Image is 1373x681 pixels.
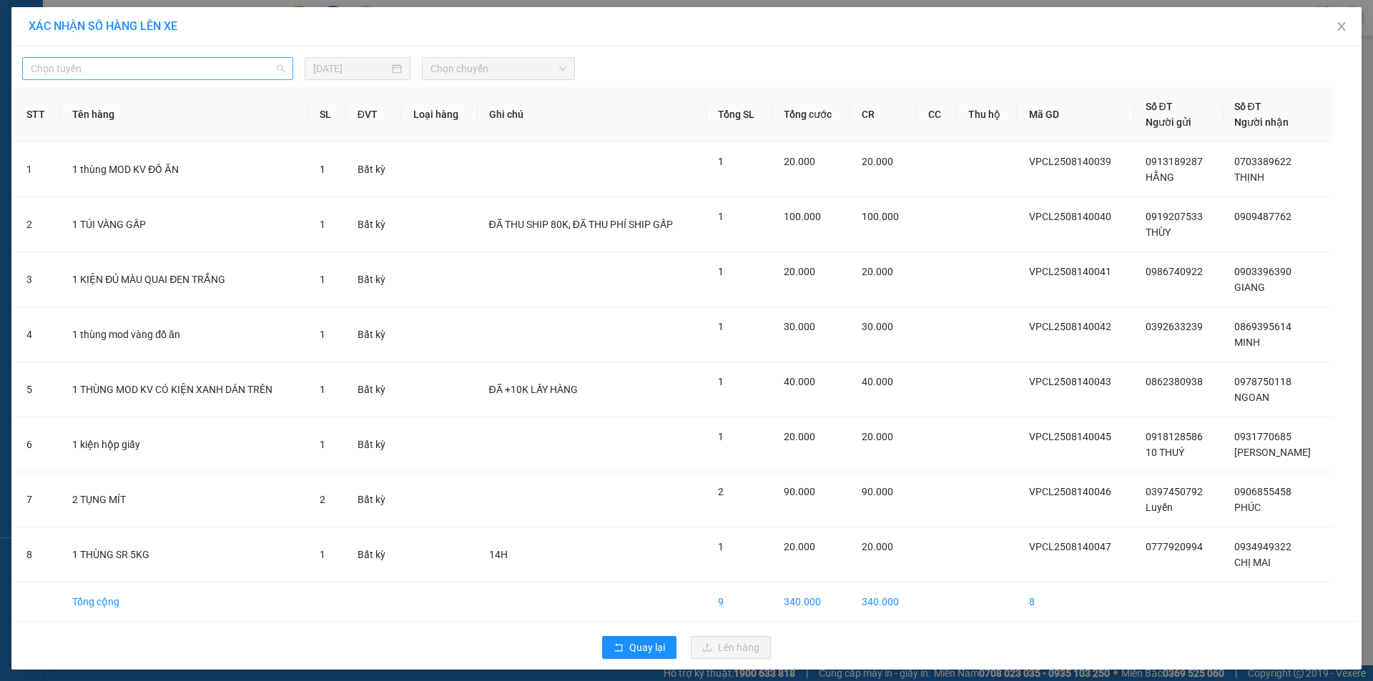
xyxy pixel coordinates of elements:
[1234,431,1291,442] span: 0931770685
[402,87,477,142] th: Loại hàng
[1234,156,1291,167] span: 0703389622
[707,582,772,622] td: 9
[478,87,707,142] th: Ghi chú
[1146,321,1203,332] span: 0392633239
[784,486,815,497] span: 90.000
[320,439,325,450] span: 1
[122,14,157,29] span: Nhận:
[1234,502,1261,513] span: PHÚC
[718,156,724,167] span: 1
[1146,227,1171,238] span: THÙY
[61,582,307,622] td: Tổng cộng
[862,431,893,442] span: 20.000
[1029,156,1111,167] span: VPCL2508140039
[29,19,177,33] span: XÁC NHẬN SỐ HÀNG LÊN XE
[346,142,403,197] td: Bất kỳ
[1146,156,1203,167] span: 0913189287
[12,57,33,72] span: DĐ:
[718,266,724,277] span: 1
[15,252,61,307] td: 3
[15,527,61,582] td: 8
[691,636,771,659] button: uploadLên hàng
[61,472,307,527] td: 2 TỤNG MÍT
[850,582,917,622] td: 340.000
[1029,266,1111,277] span: VPCL2508140041
[320,384,325,395] span: 1
[313,61,389,76] input: 14/08/2025
[320,549,325,560] span: 1
[1234,211,1291,222] span: 0909487762
[1146,211,1203,222] span: 0919207533
[1234,172,1264,183] span: THỊNH
[957,87,1018,142] th: Thu hộ
[784,431,815,442] span: 20.000
[1029,431,1111,442] span: VPCL2508140045
[1234,321,1291,332] span: 0869395614
[784,156,815,167] span: 20.000
[862,376,893,387] span: 40.000
[1029,486,1111,497] span: VPCL2508140046
[1234,101,1261,112] span: Số ĐT
[784,266,815,277] span: 20.000
[61,527,307,582] td: 1 THÙNG SR 5KG
[1146,101,1173,112] span: Số ĐT
[1234,541,1291,552] span: 0934949322
[346,197,403,252] td: Bất kỳ
[614,642,624,654] span: rollback
[718,211,724,222] span: 1
[1029,541,1111,552] span: VPCL2508140047
[489,549,508,560] span: 14H
[850,87,917,142] th: CR
[772,582,851,622] td: 340.000
[1018,582,1134,622] td: 8
[15,87,61,142] th: STT
[1029,376,1111,387] span: VPCL2508140043
[15,472,61,527] td: 7
[346,527,403,582] td: Bất kỳ
[1146,502,1173,513] span: Luyến
[430,58,566,79] span: Chọn chuyến
[1336,21,1347,32] span: close
[1018,87,1134,142] th: Mã GD
[862,486,893,497] span: 90.000
[1146,116,1191,128] span: Người gửi
[15,142,61,197] td: 1
[772,87,851,142] th: Tổng cước
[12,49,105,124] span: MÁY CHÀ NGỌC ẨN
[1146,172,1174,183] span: HẰNG
[862,321,893,332] span: 30.000
[718,541,724,552] span: 1
[320,274,325,285] span: 1
[1146,486,1203,497] span: 0397450792
[12,29,112,49] div: 0777920994
[346,362,403,417] td: Bất kỳ
[718,321,724,332] span: 1
[61,252,307,307] td: 1 KIỆN ĐỦ MÀU QUAI ĐEN TRẮNG
[308,87,346,142] th: SL
[489,219,673,230] span: ĐÃ THU SHIP 80K, ĐÃ THU PHÍ SHIP GẤP
[784,321,815,332] span: 30.000
[784,376,815,387] span: 40.000
[12,12,112,29] div: VP Cai Lậy
[12,14,34,29] span: Gửi:
[61,362,307,417] td: 1 THÙNG MOD KV CÓ KIỆN XANH DÁN TRÊN
[346,252,403,307] td: Bất kỳ
[61,142,307,197] td: 1 thùng MOD KV ĐỒ ĂN
[346,87,403,142] th: ĐVT
[1234,447,1311,458] span: [PERSON_NAME]
[1234,376,1291,387] span: 0978750118
[489,384,578,395] span: ĐÃ +10K LẤY HÀNG
[629,640,665,655] span: Quay lại
[1234,337,1260,348] span: MINH
[15,362,61,417] td: 5
[1234,282,1265,293] span: GIANG
[346,472,403,527] td: Bất kỳ
[1234,116,1289,128] span: Người nhận
[862,541,893,552] span: 20.000
[1146,431,1203,442] span: 0918128586
[122,12,267,46] div: VP [GEOGRAPHIC_DATA]
[15,417,61,472] td: 6
[61,307,307,362] td: 1 thùng mod vàng đồ ăn
[346,307,403,362] td: Bất kỳ
[61,197,307,252] td: 1 TÚI VÀNG GẤP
